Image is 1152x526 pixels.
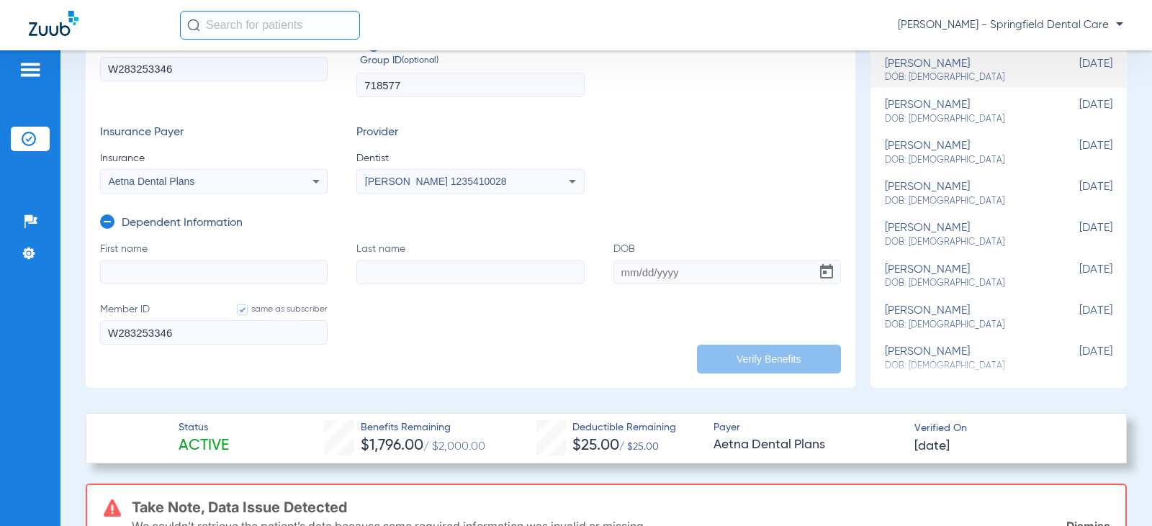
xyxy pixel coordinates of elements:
[100,320,328,345] input: Member IDsame as subscriber
[100,242,328,284] label: First name
[19,61,42,78] img: hamburger-icon
[885,195,1040,208] span: DOB: [DEMOGRAPHIC_DATA]
[619,442,659,452] span: / $25.00
[29,11,78,36] img: Zuub Logo
[1040,263,1112,290] span: [DATE]
[885,154,1040,167] span: DOB: [DEMOGRAPHIC_DATA]
[1040,345,1112,372] span: [DATE]
[100,151,328,165] span: Insurance
[1040,181,1112,207] span: [DATE]
[914,421,1103,436] span: Verified On
[885,277,1040,290] span: DOB: [DEMOGRAPHIC_DATA]
[885,58,1040,84] div: [PERSON_NAME]
[109,176,195,187] span: Aetna Dental Plans
[898,18,1123,32] span: [PERSON_NAME] - Springfield Dental Care
[1040,304,1112,331] span: [DATE]
[356,260,584,284] input: Last name
[885,236,1040,249] span: DOB: [DEMOGRAPHIC_DATA]
[885,71,1040,84] span: DOB: [DEMOGRAPHIC_DATA]
[187,19,200,32] img: Search Icon
[885,304,1040,331] div: [PERSON_NAME]
[100,260,328,284] input: First name
[423,441,485,453] span: / $2,000.00
[100,57,328,81] input: Member ID
[885,140,1040,166] div: [PERSON_NAME]
[360,53,584,68] span: Group ID
[356,242,584,284] label: Last name
[914,437,950,455] span: [DATE]
[697,345,841,373] button: Verify Benefits
[132,500,1110,514] h3: Take Note, Data Issue Detected
[1040,58,1112,84] span: [DATE]
[361,420,485,435] span: Benefits Remaining
[613,242,841,284] label: DOB
[100,302,328,345] label: Member ID
[361,438,423,453] span: $1,796.00
[885,319,1040,332] span: DOB: [DEMOGRAPHIC_DATA]
[179,436,229,456] span: Active
[1040,222,1112,248] span: [DATE]
[222,302,328,317] label: same as subscriber
[365,176,507,187] span: [PERSON_NAME] 1235410028
[402,53,438,68] small: (optional)
[885,113,1040,126] span: DOB: [DEMOGRAPHIC_DATA]
[812,258,841,286] button: Open calendar
[100,126,328,140] h3: Insurance Payer
[1040,140,1112,166] span: [DATE]
[572,420,676,435] span: Deductible Remaining
[714,420,902,435] span: Payer
[104,499,121,517] img: error-icon
[885,263,1040,290] div: [PERSON_NAME]
[356,151,584,165] span: Dentist
[885,222,1040,248] div: [PERSON_NAME]
[714,436,902,454] span: Aetna Dental Plans
[1040,99,1112,125] span: [DATE]
[179,420,229,435] span: Status
[885,345,1040,372] div: [PERSON_NAME]
[180,11,360,40] input: Search for patients
[100,39,328,98] label: Member ID
[572,438,619,453] span: $25.00
[122,217,243,231] h3: Dependent Information
[885,181,1040,207] div: [PERSON_NAME]
[613,260,841,284] input: DOBOpen calendar
[356,126,584,140] h3: Provider
[885,99,1040,125] div: [PERSON_NAME]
